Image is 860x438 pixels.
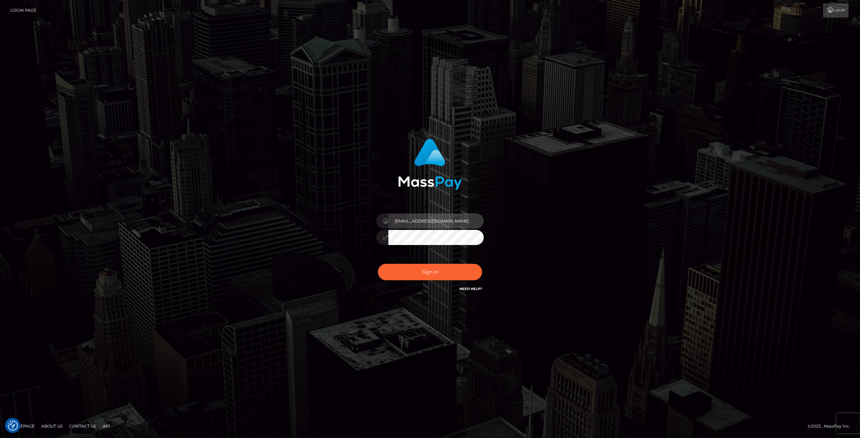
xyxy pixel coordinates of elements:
[7,421,37,431] a: Homepage
[823,3,849,17] a: Login
[10,3,36,17] a: Login Page
[378,264,482,280] button: Sign in
[398,139,462,190] img: MassPay Login
[100,421,113,431] a: API
[8,421,18,431] button: Consent Preferences
[39,421,65,431] a: About Us
[808,423,855,430] div: © 2025 , MassPay Inc.
[388,213,484,229] input: Username...
[460,287,482,291] a: Need Help?
[67,421,99,431] a: Contact Us
[8,421,18,431] img: Revisit consent button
